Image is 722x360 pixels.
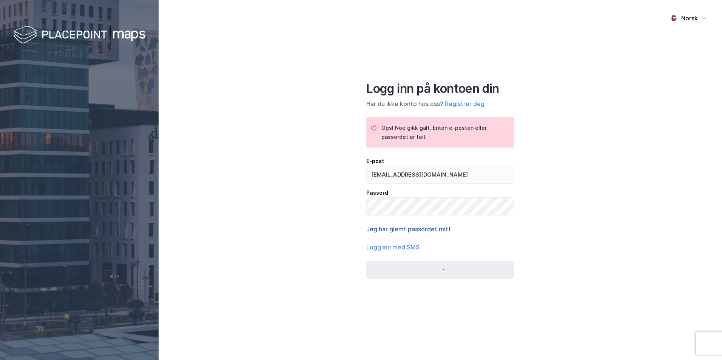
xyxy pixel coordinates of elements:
[445,99,484,108] button: Registrer deg
[684,324,722,360] iframe: Chat Widget
[366,225,451,234] button: Jeg har glemt passordet mitt
[366,243,420,252] button: Logg inn med SMS
[681,14,698,23] div: Norsk
[366,157,514,166] div: E-post
[366,188,514,197] div: Passord
[13,24,145,46] img: logo-white.f07954bde2210d2a523dddb988cd2aa7.svg
[366,99,514,108] div: Har du ikke konto hos oss?
[381,123,508,142] div: Ops! Noe gikk galt. Enten e-posten eller passordet er feil.
[366,81,514,96] div: Logg inn på kontoen din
